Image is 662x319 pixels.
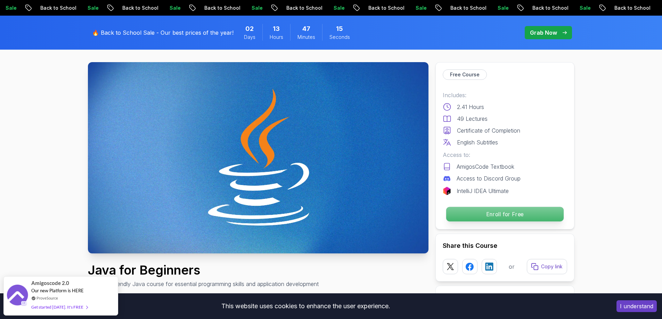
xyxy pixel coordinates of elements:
span: Hours [270,34,283,41]
span: 15 Seconds [336,24,343,34]
button: Accept cookies [616,300,657,312]
p: Back to School [444,5,491,11]
p: 49 Lectures [457,115,488,123]
p: Copy link [541,263,563,270]
p: Back to School [198,5,245,11]
p: Sale [327,5,350,11]
span: Minutes [297,34,315,41]
span: 2 Days [245,24,254,34]
p: Sale [573,5,596,11]
a: ProveSource [36,295,58,301]
p: Grab Now [530,28,557,37]
h2: Share this Course [443,241,567,251]
p: Beginner-friendly Java course for essential programming skills and application development [88,280,319,288]
h1: Java for Beginners [88,263,319,277]
span: Our new Platform is HERE [31,288,84,293]
p: Free Course [450,71,480,78]
p: Certificate of Completion [457,126,520,135]
div: Get started [DATE]. It's FREE [31,303,88,311]
span: Seconds [329,34,350,41]
p: Back to School [34,5,81,11]
p: English Subtitles [457,138,498,146]
p: Enroll for Free [446,207,563,221]
img: jetbrains logo [443,187,451,195]
span: Days [244,34,255,41]
p: Back to School [280,5,327,11]
button: Enroll for Free [446,207,564,222]
p: Sale [81,5,104,11]
p: Includes: [443,91,567,99]
p: IntelliJ IDEA Ultimate [457,187,509,195]
p: Back to School [116,5,163,11]
p: 2.41 Hours [457,103,484,111]
p: Sale [163,5,186,11]
span: 13 Hours [273,24,280,34]
span: 47 Minutes [302,24,310,34]
p: AmigosCode Textbook [457,162,514,171]
div: This website uses cookies to enhance the user experience. [5,299,606,314]
img: provesource social proof notification image [7,285,28,307]
p: Sale [245,5,268,11]
p: or [509,262,515,271]
p: 🔥 Back to School Sale - Our best prices of the year! [92,28,234,37]
p: Back to School [526,5,573,11]
p: Sale [409,5,432,11]
button: Copy link [527,259,567,274]
h3: Got a Team of 5 or More? [443,293,567,303]
p: Access to: [443,151,567,159]
span: Amigoscode 2.0 [31,279,69,287]
p: Back to School [362,5,409,11]
p: Sale [491,5,514,11]
p: Access to Discord Group [457,174,521,183]
p: Back to School [608,5,655,11]
img: java-for-beginners_thumbnail [88,62,428,253]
